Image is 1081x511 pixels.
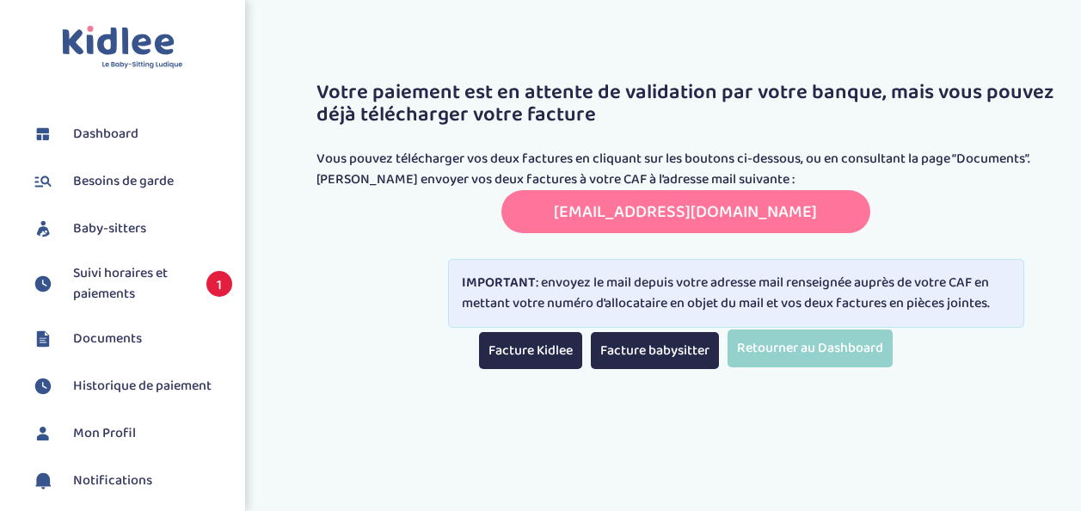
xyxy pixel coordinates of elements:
span: Documents [73,329,142,349]
img: profil.svg [30,421,56,446]
img: suivihoraire.svg [30,373,56,399]
p: Vous pouvez télécharger vos deux factures en cliquant sur les boutons ci-dessous, ou en consultan... [316,149,1055,169]
a: Historique de paiement [30,373,232,399]
img: documents.svg [30,326,56,352]
span: Dashboard [73,124,138,145]
img: besoin.svg [30,169,56,194]
a: Notifications [30,468,232,494]
span: Suivi horaires et paiements [73,263,189,305]
a: Mon Profil [30,421,232,446]
img: notification.svg [30,468,56,494]
h3: Votre paiement est en attente de validation par votre banque, mais vous pouvez déjà télécharger v... [316,82,1055,127]
a: [EMAIL_ADDRESS][DOMAIN_NAME] [554,198,817,225]
span: 1 [206,271,232,297]
img: babysitters.svg [30,216,56,242]
p: [PERSON_NAME] envoyer vos deux factures à votre CAF à l’adresse mail suivante : [316,169,1055,190]
a: Besoins de garde [30,169,232,194]
a: Facture Kidlee [479,332,582,369]
span: Besoins de garde [73,171,174,192]
div: : envoyez le mail depuis votre adresse mail renseignée auprès de votre CAF en mettant votre numér... [448,259,1024,328]
a: Facture babysitter [591,332,719,369]
img: logo.svg [62,26,183,70]
span: Baby-sitters [73,219,146,239]
img: dashboard.svg [30,121,56,147]
img: suivihoraire.svg [30,271,56,297]
a: Suivi horaires et paiements 1 [30,263,232,305]
a: Baby-sitters [30,216,232,242]
a: Documents [30,326,232,352]
a: Retourner au Dashboard [728,329,893,366]
a: Dashboard [30,121,232,147]
strong: IMPORTANT [462,272,536,293]
span: Historique de paiement [73,376,212,397]
span: Notifications [73,471,152,491]
span: Mon Profil [73,423,136,444]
